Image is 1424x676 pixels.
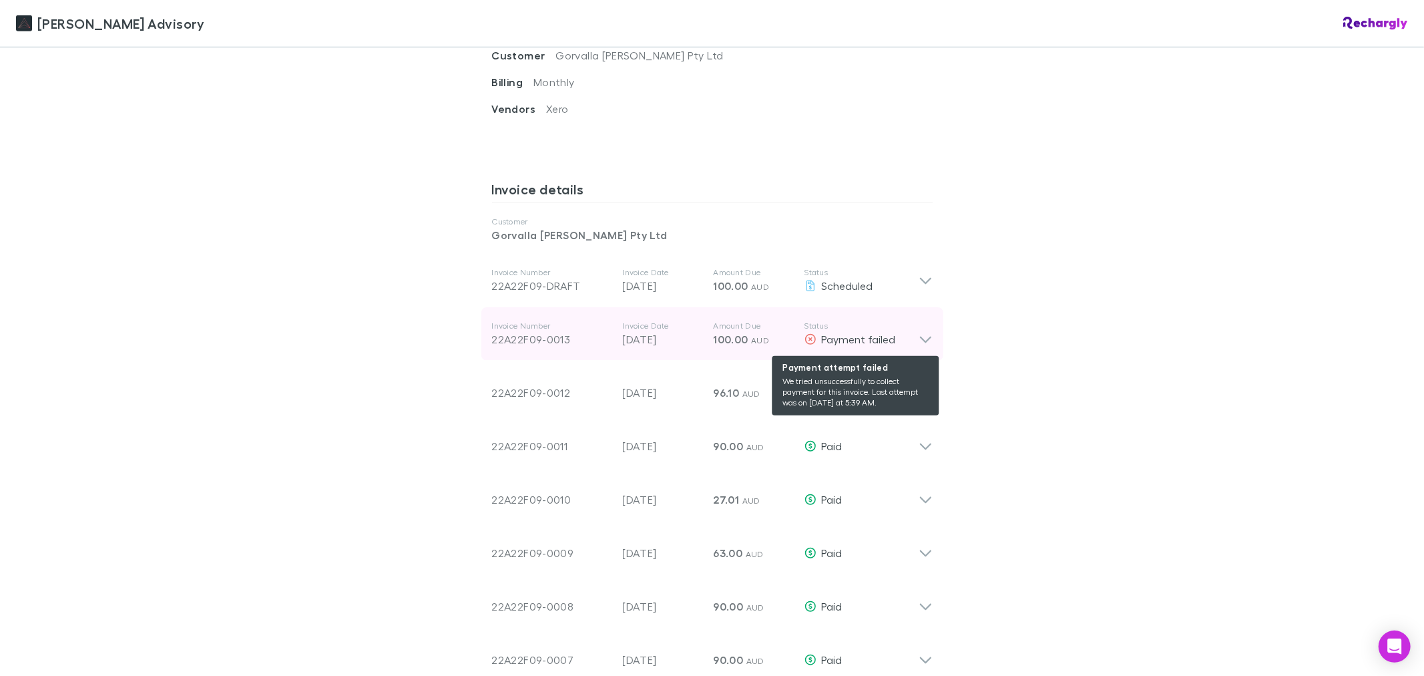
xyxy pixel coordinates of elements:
[742,389,760,399] span: AUD
[492,267,612,278] p: Invoice Number
[623,331,703,347] p: [DATE]
[746,549,764,559] span: AUD
[804,267,919,278] p: Status
[714,333,748,346] span: 100.00
[555,49,723,61] span: Gorvalla [PERSON_NAME] Pty Ltd
[546,102,568,115] span: Xero
[751,335,769,345] span: AUD
[822,493,843,506] span: Paid
[481,254,943,307] div: Invoice Number22A22F09-DRAFTInvoice Date[DATE]Amount Due100.00 AUDStatusScheduled
[746,442,764,452] span: AUD
[492,49,556,62] span: Customer
[492,102,547,116] span: Vendors
[714,279,748,293] span: 100.00
[481,521,943,574] div: 22A22F09-0009[DATE]63.00 AUDPaid
[623,385,703,401] p: [DATE]
[481,414,943,468] div: 22A22F09-0011[DATE]90.00 AUDPaid
[746,603,764,613] span: AUD
[746,656,764,666] span: AUD
[492,492,612,508] div: 22A22F09-0010
[714,653,744,667] span: 90.00
[492,545,612,561] div: 22A22F09-0009
[492,181,933,202] h3: Invoice details
[492,331,612,347] div: 22A22F09-0013
[623,438,703,454] p: [DATE]
[492,227,933,243] p: Gorvalla [PERSON_NAME] Pty Ltd
[714,440,744,453] span: 90.00
[742,496,760,506] span: AUD
[492,321,612,331] p: Invoice Number
[714,321,794,331] p: Amount Due
[623,599,703,615] p: [DATE]
[492,652,612,668] div: 22A22F09-0007
[822,386,843,399] span: Paid
[822,546,843,559] span: Paid
[481,307,943,361] div: Invoice Number22A22F09-0013Invoice Date[DATE]Amount Due100.00 AUDStatus
[533,75,575,88] span: Monthly
[492,385,612,401] div: 22A22F09-0012
[481,574,943,628] div: 22A22F09-0008[DATE]90.00 AUDPaid
[16,15,32,31] img: Liston Newton Advisory's Logo
[714,546,743,560] span: 63.00
[492,216,933,227] p: Customer
[714,493,740,506] span: 27.01
[822,653,843,666] span: Paid
[714,267,794,278] p: Amount Due
[714,600,744,613] span: 90.00
[822,600,843,613] span: Paid
[804,321,919,331] p: Status
[822,333,896,345] span: Payment failed
[492,599,612,615] div: 22A22F09-0008
[822,279,873,292] span: Scheduled
[623,652,703,668] p: [DATE]
[492,438,612,454] div: 22A22F09-0011
[751,282,769,292] span: AUD
[623,321,703,331] p: Invoice Date
[481,468,943,521] div: 22A22F09-0010[DATE]27.01 AUDPaid
[623,278,703,294] p: [DATE]
[623,545,703,561] p: [DATE]
[714,386,740,399] span: 96.10
[1343,17,1408,30] img: Rechargly Logo
[492,75,534,89] span: Billing
[623,267,703,278] p: Invoice Date
[822,440,843,452] span: Paid
[481,361,943,414] div: 22A22F09-0012[DATE]96.10 AUDPaid
[623,492,703,508] p: [DATE]
[37,13,204,33] span: [PERSON_NAME] Advisory
[492,278,612,294] div: 22A22F09-DRAFT
[1379,631,1411,663] div: Open Intercom Messenger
